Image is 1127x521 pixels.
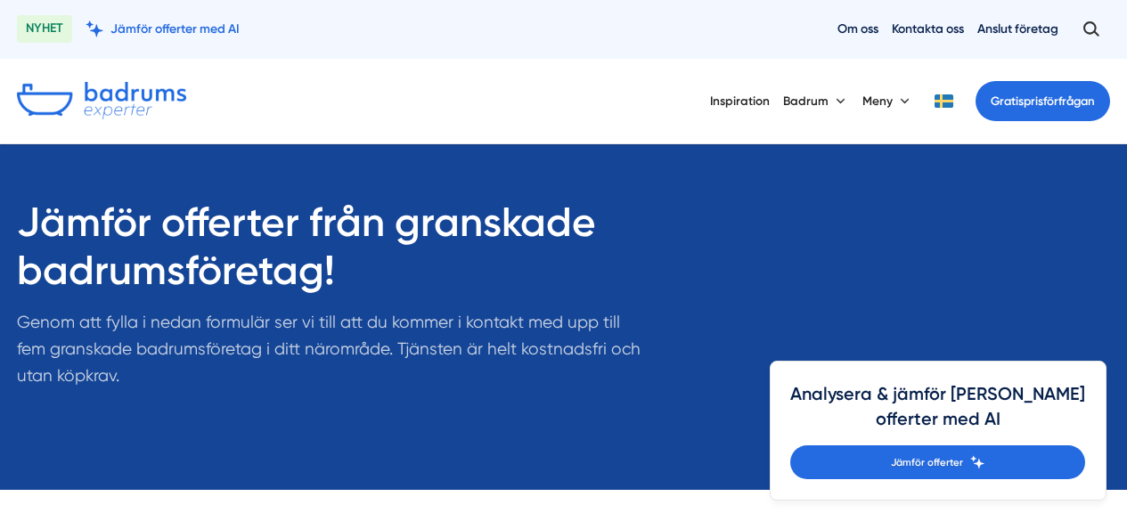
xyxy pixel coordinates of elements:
[86,20,240,37] a: Jämför offerter med AI
[17,199,644,310] h1: Jämför offerter från granskade badrumsföretag!
[837,20,878,37] a: Om oss
[977,20,1058,37] a: Anslut företag
[17,15,72,43] span: NYHET
[891,454,963,470] span: Jämför offerter
[991,94,1024,108] span: Gratis
[17,82,186,119] img: Badrumsexperter.se logotyp
[110,20,240,37] span: Jämför offerter med AI
[790,382,1085,445] h4: Analysera & jämför [PERSON_NAME] offerter med AI
[862,78,913,123] button: Meny
[976,81,1110,121] a: Gratisprisförfrågan
[17,309,644,397] p: Genom att fylla i nedan formulär ser vi till att du kommer i kontakt med upp till fem granskade b...
[783,78,849,123] button: Badrum
[892,20,964,37] a: Kontakta oss
[710,78,770,123] a: Inspiration
[790,445,1085,479] a: Jämför offerter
